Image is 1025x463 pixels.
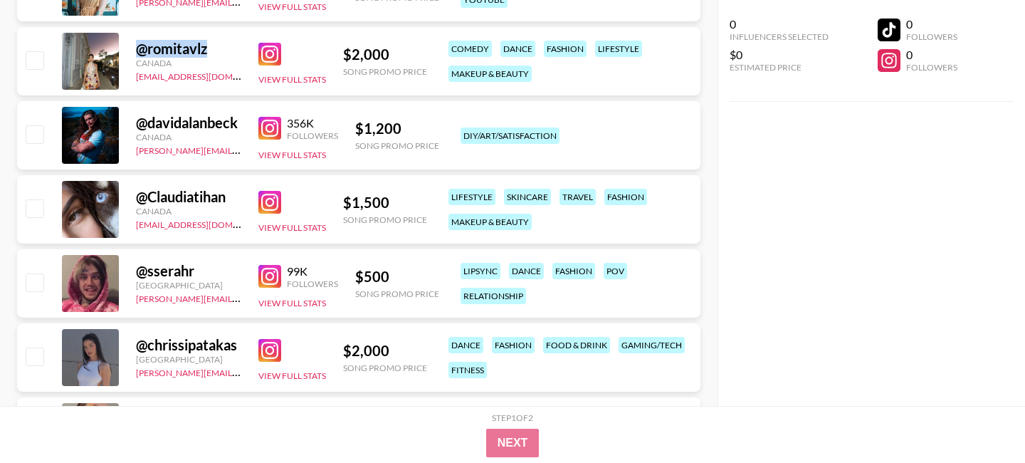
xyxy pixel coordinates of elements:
div: food & drink [543,337,610,353]
div: @ davidalanbeck [136,114,241,132]
div: $ 1,200 [355,120,439,137]
button: Next [486,429,540,457]
div: Followers [906,62,957,73]
div: lifestyle [595,41,642,57]
div: makeup & beauty [448,214,532,230]
a: [EMAIL_ADDRESS][DOMAIN_NAME] [136,68,279,82]
div: [GEOGRAPHIC_DATA] [136,354,241,365]
div: Step 1 of 2 [492,412,533,423]
a: [PERSON_NAME][EMAIL_ADDRESS][DOMAIN_NAME] [136,365,347,378]
div: travel [559,189,596,205]
div: 0 [730,17,829,31]
div: pov [604,263,627,279]
div: Followers [906,31,957,42]
div: gaming/tech [619,337,685,353]
div: Canada [136,206,241,217]
div: Song Promo Price [343,363,427,373]
iframe: Drift Widget Chat Controller [954,392,1008,446]
div: diy/art/satisfaction [461,128,559,144]
div: relationship [461,288,526,304]
div: lipsync [461,263,500,279]
div: fashion [544,41,587,57]
div: dance [448,337,483,353]
button: View Full Stats [258,222,326,233]
div: [GEOGRAPHIC_DATA] [136,280,241,291]
img: Instagram [258,43,281,66]
div: Canada [136,58,241,68]
img: Instagram [258,191,281,214]
div: @ romitavlz [136,40,241,58]
div: Song Promo Price [343,66,427,77]
div: Influencers Selected [730,31,829,42]
div: 0 [906,17,957,31]
div: 356K [287,116,338,130]
div: $ 1,500 [343,194,427,212]
div: $ 500 [355,268,439,286]
div: Song Promo Price [343,214,427,225]
a: [PERSON_NAME][EMAIL_ADDRESS][DOMAIN_NAME] [136,291,347,304]
button: View Full Stats [258,1,326,12]
div: Followers [287,130,338,141]
div: $ 2,000 [343,46,427,63]
button: View Full Stats [258,370,326,381]
div: dance [509,263,544,279]
div: skincare [504,189,551,205]
div: Song Promo Price [355,288,439,299]
div: Song Promo Price [355,140,439,151]
div: @ sserahr [136,262,241,280]
div: Estimated Price [730,62,829,73]
div: makeup & beauty [448,66,532,82]
div: fashion [604,189,647,205]
div: @ chrissipatakas [136,336,241,354]
div: @ Claudiatihan [136,188,241,206]
div: $0 [730,48,829,62]
img: Instagram [258,339,281,362]
div: Canada [136,132,241,142]
a: [EMAIL_ADDRESS][DOMAIN_NAME] [136,217,279,230]
div: fashion [492,337,535,353]
button: View Full Stats [258,298,326,308]
div: 99K [287,264,338,279]
a: [PERSON_NAME][EMAIL_ADDRESS][PERSON_NAME][DOMAIN_NAME] [136,142,414,156]
div: fashion [552,263,595,279]
div: 0 [906,48,957,62]
div: $ 2,000 [343,342,427,360]
button: View Full Stats [258,74,326,85]
div: fitness [448,362,487,378]
div: Followers [287,279,338,289]
div: comedy [448,41,492,57]
div: lifestyle [448,189,495,205]
img: Instagram [258,265,281,288]
div: dance [500,41,535,57]
img: Instagram [258,117,281,140]
button: View Full Stats [258,150,326,160]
